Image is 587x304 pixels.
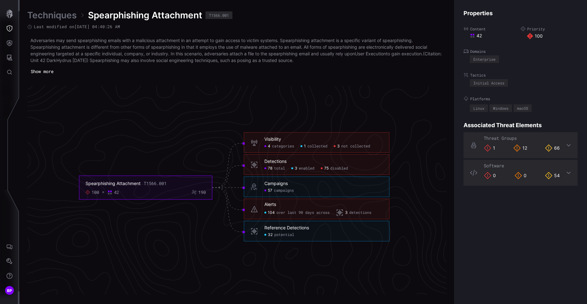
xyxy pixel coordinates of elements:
[268,144,270,149] span: 4
[484,144,495,152] div: 1
[473,106,484,110] div: Linux
[493,106,508,110] div: Windows
[85,181,141,186] div: Spearphishing Attachment
[264,159,287,164] div: Detections
[92,189,99,195] div: 100
[209,13,229,17] div: T1566.001
[545,144,560,152] div: 66
[264,202,276,207] div: Alerts
[268,166,272,171] span: 78
[74,24,120,29] time: [DATE] 04:40:26 AM
[27,9,77,21] a: Techniques
[7,287,12,294] span: BP
[274,188,294,193] span: campaigns
[114,189,119,195] div: 42
[521,26,578,31] label: Priority
[473,57,495,61] div: Enterprise
[307,144,327,149] span: collected
[355,51,386,56] a: User Execution
[88,9,202,21] span: Spearphishing Attachment
[349,210,371,215] span: detections
[330,166,348,171] span: disabled
[268,210,275,215] span: 104
[545,172,560,179] div: 54
[264,137,281,142] div: Visibility
[264,225,309,231] div: Reference Detections
[304,144,306,149] span: 1
[272,144,294,149] span: categories
[27,67,57,76] button: Show more
[464,9,578,17] h4: Properties
[34,24,120,29] span: Last modified on
[484,163,504,169] span: Software
[276,210,330,215] span: over last 90 days across
[513,144,527,152] div: 12
[198,189,206,195] div: 190
[144,181,167,186] div: T1566.001
[470,33,521,39] div: 42
[268,188,272,193] span: 57
[484,135,517,141] span: Threat Groups
[527,33,578,39] div: 100
[299,166,314,171] span: enabled
[464,49,578,54] label: Domains
[295,166,297,171] span: 3
[464,121,578,129] h4: Associated Threat Elements
[484,172,496,179] div: 0
[324,166,329,171] span: 75
[337,144,340,149] span: 3
[517,106,528,110] div: macOS
[473,81,504,85] div: Initial Access
[274,166,285,171] span: total
[514,172,527,179] div: 0
[345,210,348,215] span: 3
[30,37,443,64] div: Adversaries may send spearphishing emails with a malicious attachment in an attempt to gain acces...
[464,96,578,101] label: Platforms
[464,26,521,31] label: Content
[0,283,19,298] button: BP
[341,144,370,149] span: not collected
[274,233,294,238] span: potential
[264,181,288,187] div: Campaigns
[464,72,578,78] label: Tactics
[268,233,273,238] span: 32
